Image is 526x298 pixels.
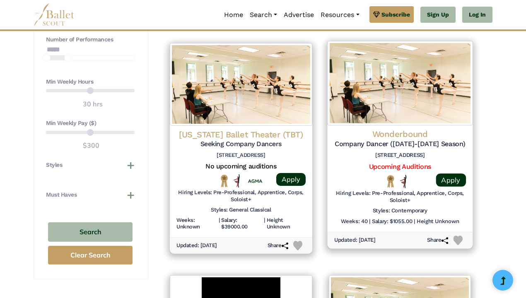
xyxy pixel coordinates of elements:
[385,175,396,188] img: National
[176,162,306,171] h5: No upcoming auditions
[264,217,265,231] h6: |
[334,190,466,204] h6: Hiring Levels: Pre-Professional, Apprentice, Corps, Soloist+
[211,207,271,214] h6: Styles: General Classical
[46,191,77,199] h4: Must Haves
[334,237,375,244] h6: Updated: [DATE]
[280,6,317,24] a: Advertise
[221,217,262,231] h6: Salary: $39000.00
[334,140,466,149] h5: Company Dancer ([DATE]-[DATE] Season)
[334,129,466,140] h4: Wonderbound
[267,217,306,231] h6: Height Unknown
[427,237,448,244] h6: Share
[400,175,406,188] img: All
[416,218,458,225] h6: Height Unknown
[176,129,306,140] h4: [US_STATE] Ballet Theater (TBT)
[176,152,306,159] h6: [STREET_ADDRESS]
[420,7,456,23] a: Sign Up
[327,41,472,125] img: Logo
[341,218,367,225] h6: Weeks: 40
[453,236,463,245] img: Heart
[293,241,303,250] img: Heart
[46,78,135,86] h4: Min Weekly Hours
[268,242,288,249] h6: Share
[83,140,99,151] output: $300
[219,217,220,231] h6: |
[221,6,246,24] a: Home
[369,218,370,225] h6: |
[48,222,133,242] button: Search
[234,174,240,187] img: All
[248,179,262,184] img: Union
[334,152,466,159] h6: [STREET_ADDRESS]
[48,246,133,264] button: Clear Search
[170,43,312,126] img: Logo
[46,119,135,127] h4: Min Weekly Pay ($)
[317,6,362,24] a: Resources
[176,217,217,231] h6: Weeks: Unknown
[246,6,280,24] a: Search
[462,7,492,23] a: Log In
[372,207,427,214] h6: Styles: Contemporary
[436,173,466,187] a: Apply
[46,36,135,44] h4: Number of Performances
[369,163,431,171] a: Upcoming Auditions
[176,242,217,249] h6: Updated: [DATE]
[46,161,135,169] button: Styles
[369,6,414,23] a: Subscribe
[381,10,410,19] span: Subscribe
[414,218,415,225] h6: |
[46,161,62,169] h4: Styles
[46,191,135,199] button: Must Haves
[276,173,306,186] a: Apply
[176,140,306,149] h5: Seeking Company Dancers
[373,10,380,19] img: gem.svg
[176,189,306,203] h6: Hiring Levels: Pre-Professional, Apprentice, Corps, Soloist+
[83,99,103,110] output: 30 hrs
[219,174,229,187] img: National
[372,218,412,225] h6: Salary: $1055.00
